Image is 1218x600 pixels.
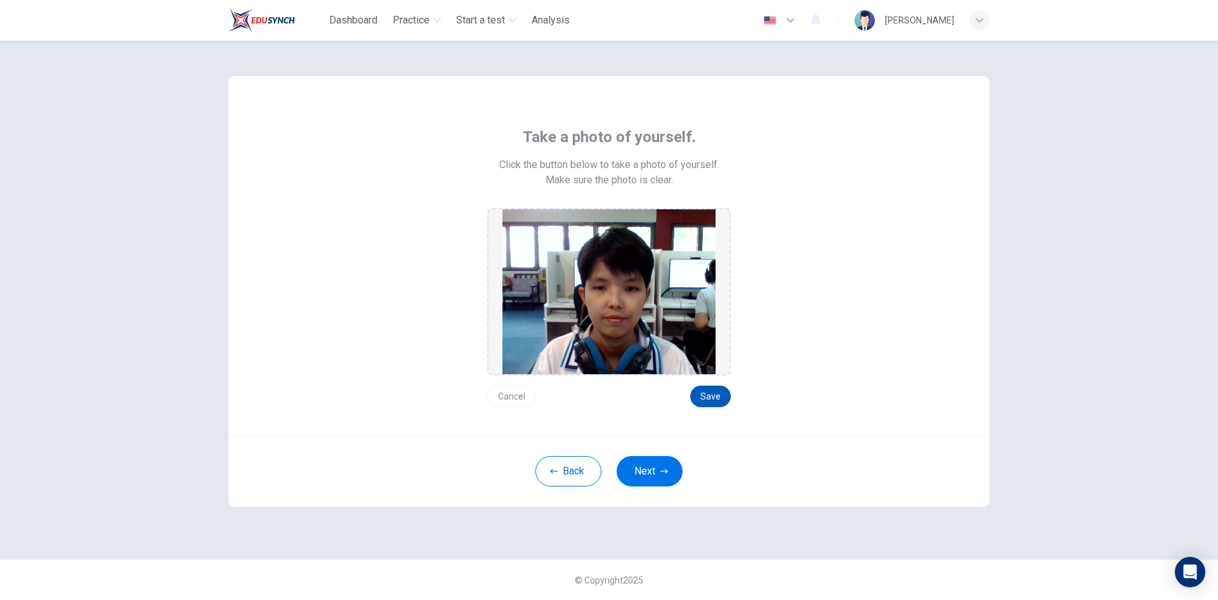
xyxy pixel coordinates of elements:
[1175,557,1205,587] div: Open Intercom Messenger
[329,13,377,28] span: Dashboard
[546,173,673,188] span: Make sure the photo is clear.
[535,456,601,486] button: Back
[617,456,683,486] button: Next
[527,9,575,32] button: Analysis
[456,13,505,28] span: Start a test
[393,13,429,28] span: Practice
[388,9,446,32] button: Practice
[762,16,778,25] img: en
[855,10,875,30] img: Profile picture
[885,13,954,28] div: [PERSON_NAME]
[324,9,383,32] button: Dashboard
[523,127,696,147] span: Take a photo of yourself.
[502,209,716,374] img: preview screemshot
[451,9,521,32] button: Start a test
[532,13,570,28] span: Analysis
[575,575,643,585] span: © Copyright 2025
[487,386,536,407] button: Cancel
[499,157,719,173] span: Click the button below to take a photo of yourself.
[228,8,295,33] img: Train Test logo
[228,8,324,33] a: Train Test logo
[690,386,731,407] button: Save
